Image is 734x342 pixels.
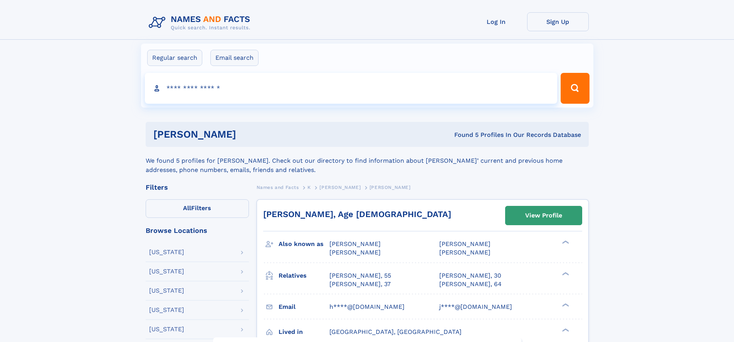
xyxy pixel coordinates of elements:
[153,130,345,139] h1: [PERSON_NAME]
[329,271,391,280] a: [PERSON_NAME], 55
[147,50,202,66] label: Regular search
[149,326,184,332] div: [US_STATE]
[307,182,311,192] a: K
[149,268,184,275] div: [US_STATE]
[319,185,361,190] span: [PERSON_NAME]
[370,185,411,190] span: [PERSON_NAME]
[525,207,562,224] div: View Profile
[345,131,581,139] div: Found 5 Profiles In Our Records Database
[329,249,381,256] span: [PERSON_NAME]
[279,269,329,282] h3: Relatives
[439,240,490,248] span: [PERSON_NAME]
[560,240,569,245] div: ❯
[560,302,569,307] div: ❯
[465,12,527,31] a: Log In
[319,182,361,192] a: [PERSON_NAME]
[149,307,184,313] div: [US_STATE]
[146,147,589,175] div: We found 5 profiles for [PERSON_NAME]. Check out our directory to find information about [PERSON_...
[210,50,259,66] label: Email search
[146,12,257,33] img: Logo Names and Facts
[329,328,462,335] span: [GEOGRAPHIC_DATA], [GEOGRAPHIC_DATA]
[279,300,329,313] h3: Email
[149,288,184,294] div: [US_STATE]
[257,182,299,192] a: Names and Facts
[506,206,582,225] a: View Profile
[560,271,569,276] div: ❯
[146,199,249,218] label: Filters
[263,209,451,219] a: [PERSON_NAME], Age [DEMOGRAPHIC_DATA]
[439,271,501,280] a: [PERSON_NAME], 30
[146,184,249,191] div: Filters
[561,73,589,104] button: Search Button
[560,327,569,332] div: ❯
[329,240,381,248] span: [PERSON_NAME]
[307,185,311,190] span: K
[279,238,329,251] h3: Also known as
[145,73,558,104] input: search input
[146,227,249,234] div: Browse Locations
[527,12,589,31] a: Sign Up
[439,280,502,288] a: [PERSON_NAME], 64
[183,204,191,212] span: All
[279,325,329,339] h3: Lived in
[439,249,490,256] span: [PERSON_NAME]
[149,249,184,255] div: [US_STATE]
[329,280,391,288] a: [PERSON_NAME], 37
